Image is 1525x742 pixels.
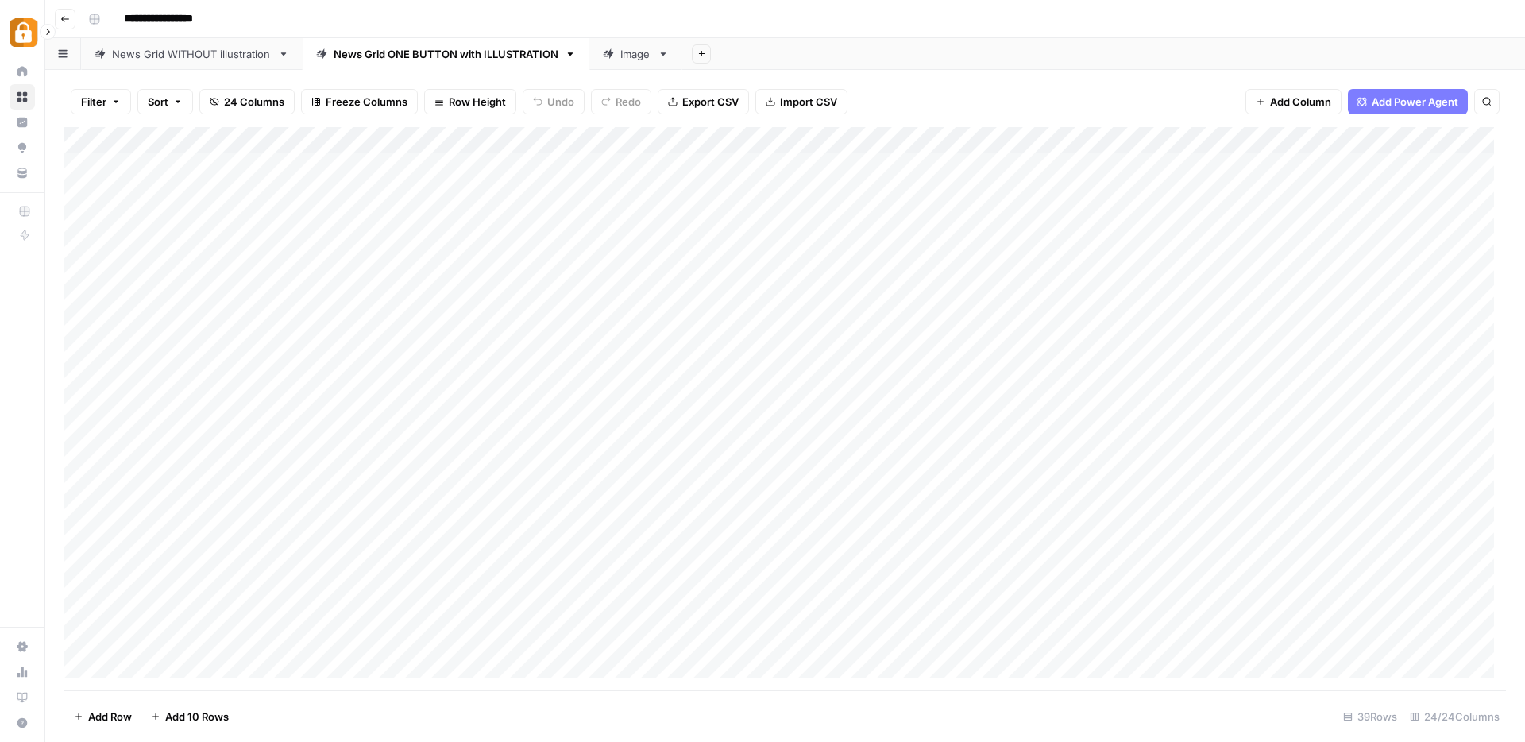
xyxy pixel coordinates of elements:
button: Export CSV [658,89,749,114]
button: Add Power Agent [1348,89,1468,114]
span: Add Power Agent [1372,94,1458,110]
button: Help + Support [10,710,35,736]
div: News Grid ONE BUTTON with ILLUSTRATION [334,46,558,62]
a: Your Data [10,160,35,186]
span: Add Column [1270,94,1331,110]
a: Image [589,38,682,70]
span: 24 Columns [224,94,284,110]
a: Insights [10,110,35,135]
button: Row Height [424,89,516,114]
a: News Grid WITHOUT illustration [81,38,303,70]
button: Undo [523,89,585,114]
button: Add 10 Rows [141,704,238,729]
a: News Grid ONE BUTTON with ILLUSTRATION [303,38,589,70]
a: Home [10,59,35,84]
div: Image [620,46,651,62]
span: Filter [81,94,106,110]
button: Import CSV [755,89,847,114]
span: Import CSV [780,94,837,110]
div: 24/24 Columns [1403,704,1506,729]
button: Workspace: Adzz [10,13,35,52]
a: Settings [10,634,35,659]
a: Learning Hub [10,685,35,710]
a: Usage [10,659,35,685]
button: 24 Columns [199,89,295,114]
div: News Grid WITHOUT illustration [112,46,272,62]
button: Add Row [64,704,141,729]
span: Add 10 Rows [165,709,229,725]
span: Add Row [88,709,132,725]
span: Sort [148,94,168,110]
span: Export CSV [682,94,739,110]
button: Add Column [1245,89,1342,114]
a: Opportunities [10,135,35,160]
a: Browse [10,84,35,110]
button: Freeze Columns [301,89,418,114]
img: Adzz Logo [10,18,38,47]
button: Redo [591,89,651,114]
span: Row Height [449,94,506,110]
div: 39 Rows [1337,704,1403,729]
button: Filter [71,89,131,114]
span: Redo [616,94,641,110]
button: Sort [137,89,193,114]
span: Undo [547,94,574,110]
span: Freeze Columns [326,94,407,110]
